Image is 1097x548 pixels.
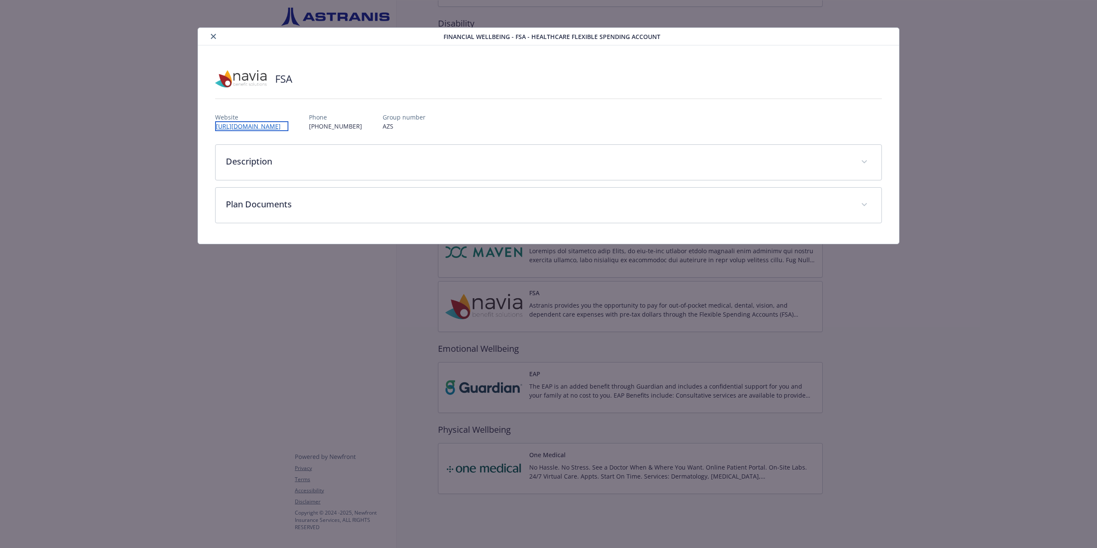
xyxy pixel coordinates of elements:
[215,113,288,122] p: Website
[309,122,362,131] p: [PHONE_NUMBER]
[110,27,987,244] div: details for plan Financial Wellbeing - FSA - Healthcare Flexible Spending Account
[383,113,426,122] p: Group number
[216,188,881,223] div: Plan Documents
[226,155,851,168] p: Description
[383,122,426,131] p: AZS
[309,113,362,122] p: Phone
[216,145,881,180] div: Description
[444,32,660,41] span: Financial Wellbeing - FSA - Healthcare Flexible Spending Account
[215,66,267,92] img: Navia Benefit Solutions
[226,198,851,211] p: Plan Documents
[275,72,292,86] h2: FSA
[208,31,219,42] button: close
[215,121,288,131] a: [URL][DOMAIN_NAME]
